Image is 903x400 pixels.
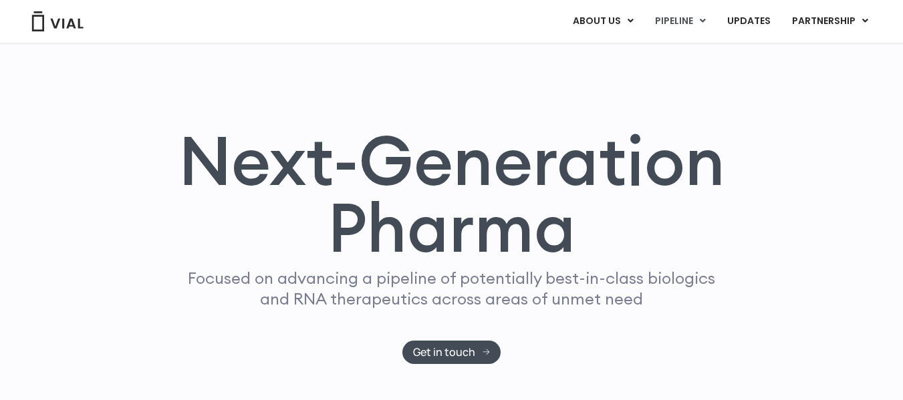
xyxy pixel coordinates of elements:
[402,341,501,364] a: Get in touch
[182,268,721,309] p: Focused on advancing a pipeline of potentially best-in-class biologics and RNA therapeutics acros...
[413,347,475,357] span: Get in touch
[644,10,716,33] a: PIPELINEMenu Toggle
[562,10,644,33] a: ABOUT USMenu Toggle
[31,11,84,31] img: Vial Logo
[162,127,741,262] h1: Next-Generation Pharma
[781,10,879,33] a: PARTNERSHIPMenu Toggle
[717,10,781,33] a: UPDATES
